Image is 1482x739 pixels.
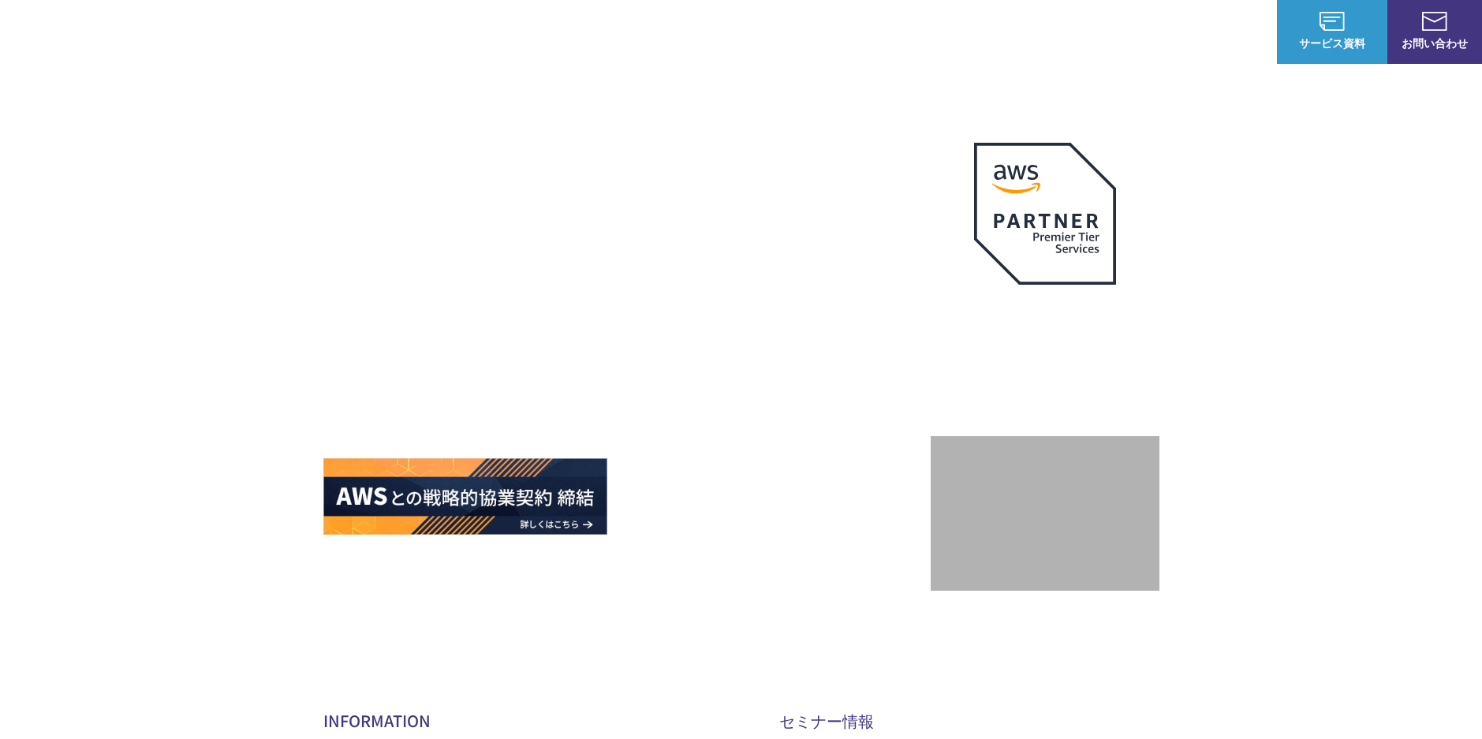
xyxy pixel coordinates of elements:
[731,24,769,40] p: 強み
[323,458,607,535] img: AWSとの戦略的協業契約 締結
[1027,304,1062,327] em: AWS
[24,13,296,50] a: AWS総合支援サービス C-Chorus NHN テコラスAWS総合支援サービス
[181,15,296,48] span: NHN テコラス AWS総合支援サービス
[779,709,1197,732] h2: セミナー情報
[1387,35,1482,51] span: お問い合わせ
[1320,12,1345,31] img: AWS総合支援サービス C-Chorus サービス資料
[801,24,860,40] p: サービス
[323,709,741,732] h2: INFORMATION
[892,24,1018,40] p: 業種別ソリューション
[962,460,1128,575] img: 契約件数
[617,458,901,535] img: AWS請求代行サービス 統合管理プラン
[1277,35,1387,51] span: サービス資料
[974,143,1116,285] img: AWSプレミアティアサービスパートナー
[955,304,1135,364] p: 最上位プレミアティア サービスパートナー
[1217,24,1261,40] a: ログイン
[1422,12,1447,31] img: お問い合わせ
[1050,24,1094,40] a: 導入事例
[323,259,931,411] h1: AWS ジャーニーの 成功を実現
[323,174,931,244] p: AWSの導入からコスト削減、 構成・運用の最適化からデータ活用まで 規模や業種業態を問わない マネージドサービスで
[1125,24,1185,40] p: ナレッジ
